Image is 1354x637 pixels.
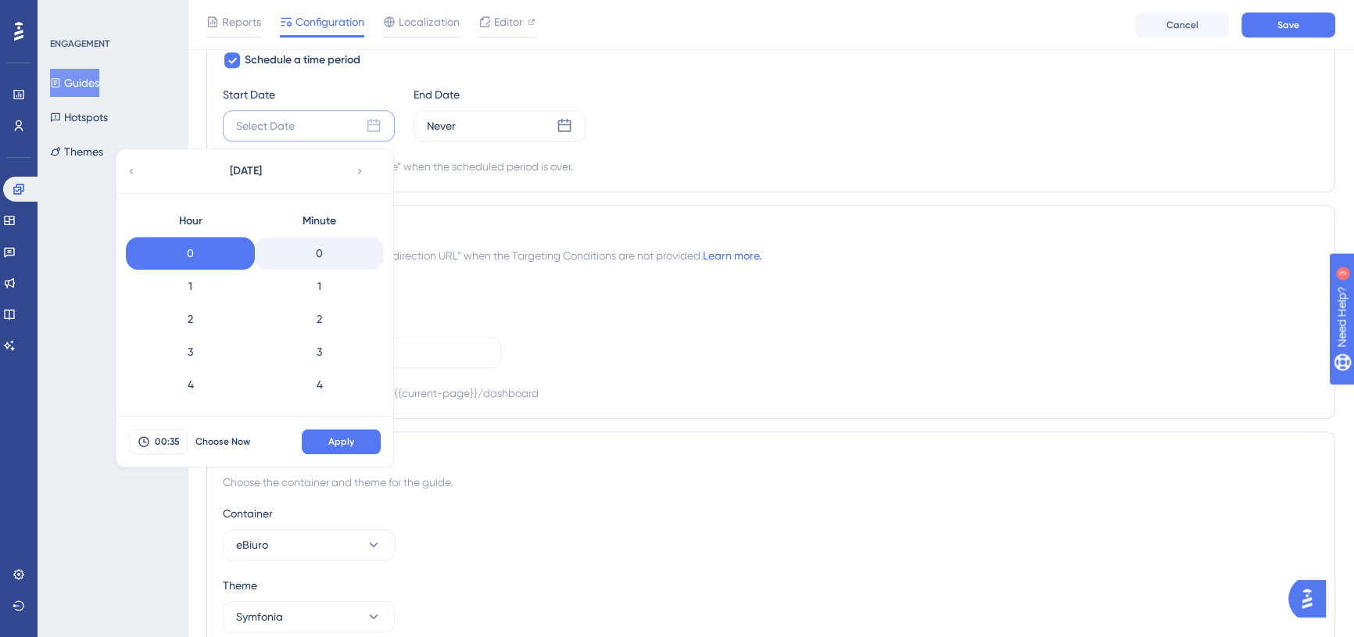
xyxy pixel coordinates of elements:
button: [DATE] [167,156,324,187]
div: Automatically set as “Inactive” when the scheduled period is over. [251,157,573,176]
span: Cancel [1166,19,1198,31]
button: Save [1241,13,1335,38]
span: [DATE] [230,162,262,181]
div: 5 [255,401,384,434]
div: Hour [126,206,255,237]
div: 0 [126,237,255,270]
div: End Date [414,85,586,104]
div: 3 [126,335,255,368]
div: 3 [255,335,384,368]
div: 4 [255,368,384,401]
div: 4 [126,368,255,401]
a: Learn more. [703,249,761,262]
span: Configuration [296,13,364,31]
span: Schedule a time period [245,51,360,70]
button: Cancel [1135,13,1229,38]
button: Choose Now [188,429,258,454]
button: Apply [302,429,381,454]
span: Need Help? [37,4,98,23]
div: Container [223,504,1319,523]
span: eBiuro [236,535,268,554]
button: Hotspots [50,103,108,131]
div: 1 [255,270,384,302]
button: Symfonia [223,601,395,632]
button: 00:35 [129,429,188,454]
div: Choose the container and theme for the guide. [223,473,1319,492]
span: Apply [328,435,354,448]
div: 2 [126,302,255,335]
div: Theme [223,576,1319,595]
div: 2 [255,302,384,335]
button: eBiuro [223,529,395,560]
span: Choose Now [195,435,250,448]
div: 3 [109,8,113,20]
div: Start Date [223,85,395,104]
div: ENGAGEMENT [50,38,109,50]
iframe: UserGuiding AI Assistant Launcher [1288,575,1335,622]
span: Localization [399,13,460,31]
span: Reports [222,13,261,31]
div: 0 [255,237,384,270]
div: Never [427,116,456,135]
div: Redirection [223,221,1319,240]
span: Symfonia [236,607,283,626]
button: Themes [50,138,103,166]
div: Advanced Settings [223,448,1319,467]
button: Guides [50,69,99,97]
div: Minute [255,206,384,237]
span: Editor [494,13,523,31]
span: Save [1277,19,1299,31]
div: https://{{current-page}}/dashboard [355,384,539,403]
span: 00:35 [155,435,180,448]
div: Select Date [236,116,295,135]
span: The browser will redirect to the “Redirection URL” when the Targeting Conditions are not provided. [223,246,761,265]
div: 1 [126,270,255,302]
div: 5 [126,401,255,434]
